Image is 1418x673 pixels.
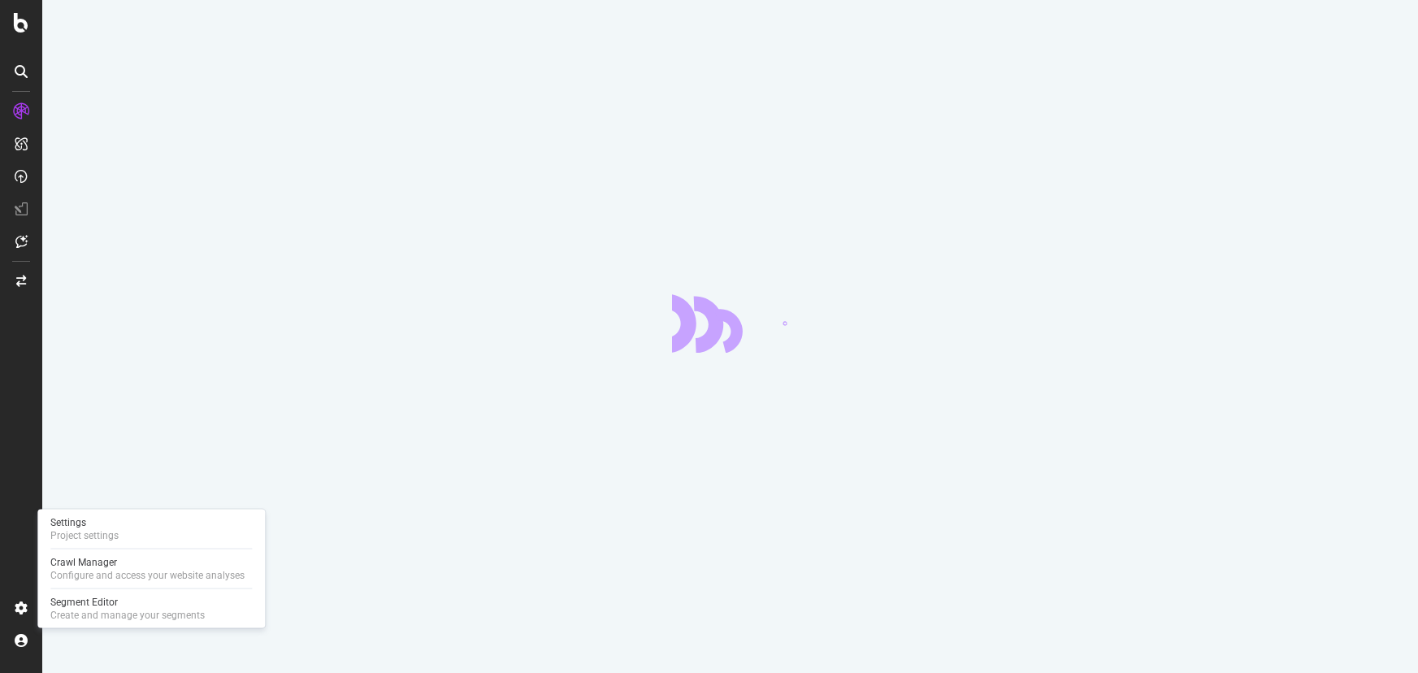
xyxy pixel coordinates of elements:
a: Segment EditorCreate and manage your segments [44,594,258,623]
div: Segment Editor [50,596,205,609]
a: SettingsProject settings [44,515,258,544]
div: Create and manage your segments [50,609,205,622]
div: Crawl Manager [50,556,245,569]
div: Configure and access your website analyses [50,569,245,582]
a: Crawl ManagerConfigure and access your website analyses [44,554,258,584]
div: Project settings [50,529,119,542]
div: animation [672,294,789,353]
div: Settings [50,516,119,529]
